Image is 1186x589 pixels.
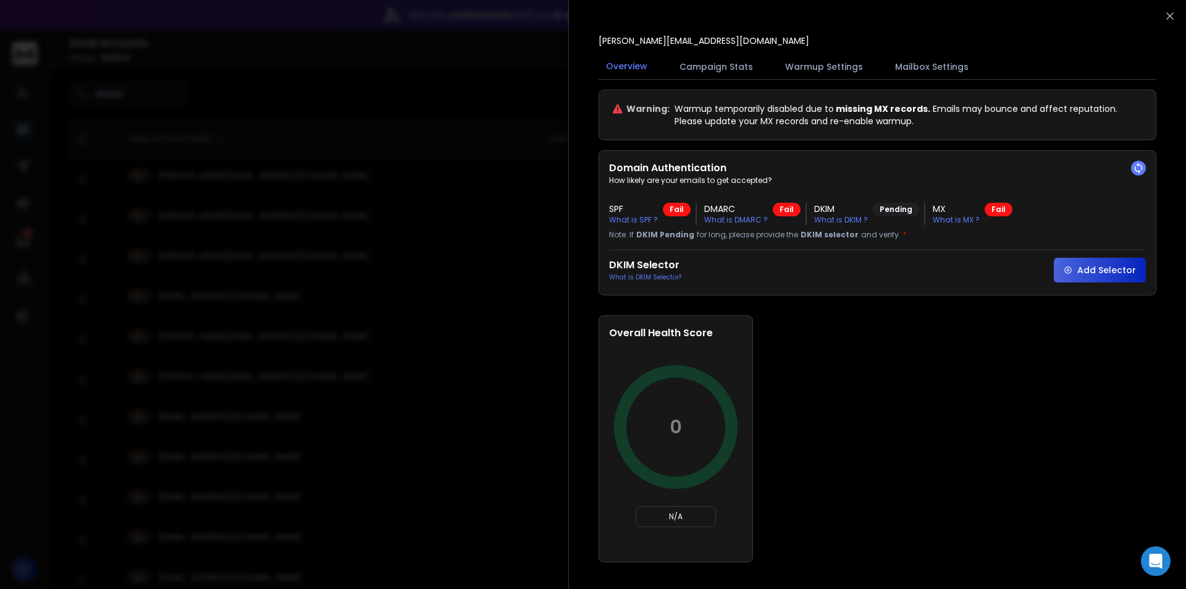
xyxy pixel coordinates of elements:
[599,53,655,81] button: Overview
[985,203,1012,216] div: Fail
[704,203,768,215] h3: DMARC
[636,230,694,240] span: DKIM Pending
[675,103,1117,127] p: Warmup temporarily disabled due to Emails may bounce and affect reputation. Please update your MX...
[609,203,658,215] h3: SPF
[599,35,809,47] p: [PERSON_NAME][EMAIL_ADDRESS][DOMAIN_NAME]
[801,230,859,240] span: DKIM selector
[670,416,682,438] p: 0
[933,203,980,215] h3: MX
[609,230,1146,240] p: Note: If for long, please provide the and verify.
[704,215,768,225] p: What is DMARC ?
[773,203,801,216] div: Fail
[814,215,868,225] p: What is DKIM ?
[933,215,980,225] p: What is MX ?
[1054,258,1146,282] button: Add Selector
[888,53,976,80] button: Mailbox Settings
[609,258,681,273] h2: DKIM Selector
[609,215,658,225] p: What is SPF ?
[672,53,760,80] button: Campaign Stats
[609,176,1146,185] p: How likely are your emails to get accepted?
[609,161,1146,176] h2: Domain Authentication
[663,203,691,216] div: Fail
[834,103,930,115] span: missing MX records.
[609,326,742,341] h2: Overall Health Score
[626,103,670,115] p: Warning:
[814,203,868,215] h3: DKIM
[1141,546,1171,576] div: Open Intercom Messenger
[641,512,710,522] p: N/A
[778,53,870,80] button: Warmup Settings
[873,203,919,216] div: Pending
[609,273,681,282] p: What is DKIM Selector?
